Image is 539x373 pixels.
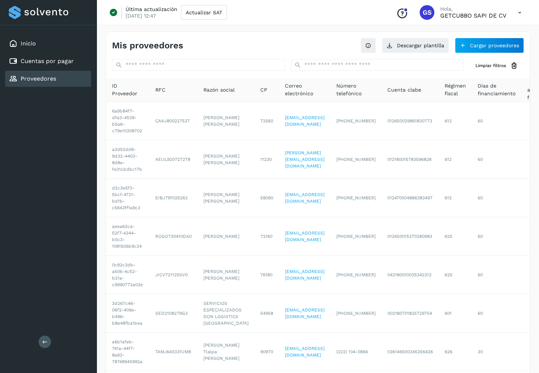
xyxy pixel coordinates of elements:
[472,179,521,217] td: 60
[439,140,472,179] td: 612
[470,59,524,73] button: Limpiar filtros
[472,333,521,371] td: 30
[336,195,376,200] span: [PHONE_NUMBER]
[198,256,254,294] td: [PERSON_NAME] [PERSON_NAME]
[198,333,254,371] td: [PERSON_NAME] Tlalpa [PERSON_NAME]
[472,102,521,140] td: 60
[387,86,421,94] span: Cuenta clabe
[478,82,516,97] span: Días de financiamiento
[106,102,149,140] td: 6a9b84f7-dfa3-4539-b5a6-c79e10308702
[106,333,149,371] td: a6b1afeb-741a-44f7-8a93-78748945992a
[106,294,149,333] td: 3d267c46-06f2-409e-b496-b8e48fba1bea
[381,256,439,294] td: 042180010035342313
[260,86,267,94] span: CP
[439,217,472,256] td: 625
[5,53,91,69] div: Cuentas por pagar
[106,179,149,217] td: d2c3e5f3-5bcf-4721-bd1b-c5643ff1a9c3
[439,102,472,140] td: 612
[381,217,439,256] td: 012650015370280983
[440,12,506,19] p: GETCUBBO SAPI DE CV
[455,38,524,53] button: Cargar proveedores
[336,349,368,354] span: (222) 104-0894
[149,294,198,333] td: SED2108279G3
[126,12,156,19] p: [DATE] 12:47
[149,256,198,294] td: JICV721125SV0
[336,118,376,123] span: [PHONE_NUMBER]
[106,217,149,256] td: aeea62ca-52f7-4344-b0c3-1081936b9c24
[445,82,466,97] span: Régimen fiscal
[149,179,198,217] td: EIBJ791025263
[254,256,279,294] td: 76180
[285,192,325,204] a: [EMAIL_ADDRESS][DOMAIN_NAME]
[181,5,227,20] button: Actualizar SAT
[336,311,376,316] span: [PHONE_NUMBER]
[336,82,376,97] span: Número telefónico
[439,256,472,294] td: 625
[5,71,91,87] div: Proveedores
[336,234,376,239] span: [PHONE_NUMBER]
[285,115,325,127] a: [EMAIL_ADDRESS][DOMAIN_NAME]
[198,179,254,217] td: [PERSON_NAME] [PERSON_NAME]
[254,294,279,333] td: 54958
[472,217,521,256] td: 60
[285,307,325,319] a: [EMAIL_ADDRESS][DOMAIN_NAME]
[186,10,222,15] span: Actualizar SAT
[475,62,506,69] span: Limpiar filtros
[440,6,506,12] p: Hola,
[285,269,325,281] a: [EMAIL_ADDRESS][DOMAIN_NAME]
[472,256,521,294] td: 60
[149,102,198,140] td: CAAJ800227537
[285,150,325,169] a: [PERSON_NAME][EMAIL_ADDRESS][DOMAIN_NAME]
[254,140,279,179] td: 11230
[382,38,449,53] button: Descargar plantilla
[381,140,439,179] td: 012180015783596828
[21,75,56,82] a: Proveedores
[126,6,177,12] p: Última actualización
[198,294,254,333] td: SERVICIOS ESPECIALIZADOS DON LOGISTICS [GEOGRAPHIC_DATA]
[198,217,254,256] td: [PERSON_NAME]
[336,157,376,162] span: [PHONE_NUMBER]
[336,272,376,277] span: [PHONE_NUMBER]
[381,333,439,371] td: 036146500345256426
[112,82,144,97] span: ID Proveedor
[472,294,521,333] td: 60
[21,58,74,64] a: Cuentas por pagar
[439,333,472,371] td: 626
[155,86,166,94] span: RFC
[5,36,91,52] div: Inicio
[106,140,149,179] td: a3d52dd8-9d32-4403-8d8e-fe31cbdbc17b
[21,40,36,47] a: Inicio
[381,179,439,217] td: 012470004886383497
[439,179,472,217] td: 612
[254,333,279,371] td: 90970
[203,86,235,94] span: Razón social
[285,230,325,242] a: [EMAIL_ADDRESS][DOMAIN_NAME]
[149,217,198,256] td: ROGO730410DA0
[149,140,198,179] td: AEUL9207272T8
[254,179,279,217] td: 58090
[254,102,279,140] td: 72560
[149,333,198,371] td: TAMJ640331UM8
[198,102,254,140] td: [PERSON_NAME] [PERSON_NAME]
[285,346,325,358] a: [EMAIL_ADDRESS][DOMAIN_NAME]
[106,256,149,294] td: 0c92c3db-a506-4c52-b21a-c9990772a03e
[472,140,521,179] td: 60
[439,294,472,333] td: 601
[254,217,279,256] td: 72160
[285,82,325,97] span: Correo electrónico
[112,40,183,51] h4: Mis proveedores
[381,102,439,140] td: 012650029861830773
[198,140,254,179] td: [PERSON_NAME] [PERSON_NAME]
[381,294,439,333] td: 002180701825729754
